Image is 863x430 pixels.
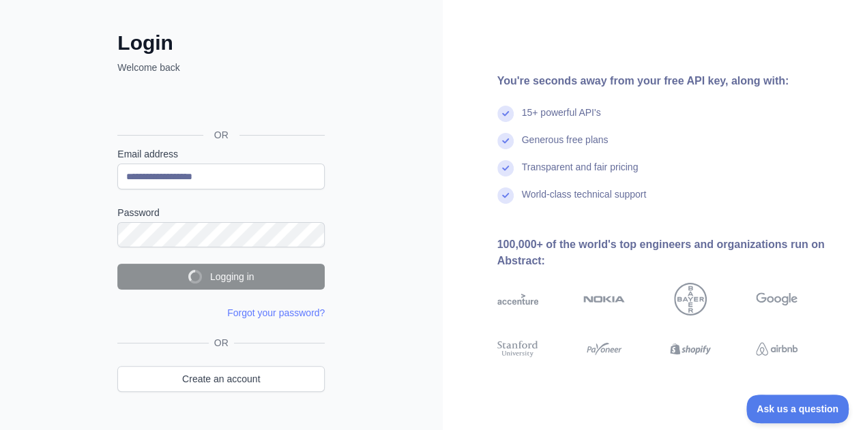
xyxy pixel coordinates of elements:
[227,307,325,318] a: Forgot your password?
[497,283,539,316] img: accenture
[117,206,325,219] label: Password
[756,283,798,316] img: google
[522,133,609,160] div: Generous free plans
[111,89,329,119] iframe: Sign in with Google Button
[117,147,325,161] label: Email address
[497,73,842,89] div: You're seconds away from your free API key, along with:
[522,187,647,215] div: World-class technical support
[583,339,625,359] img: payoneer
[497,339,539,359] img: stanford university
[117,31,325,55] h2: Login
[117,264,325,290] button: Logging in
[117,61,325,74] p: Welcome back
[670,339,712,359] img: shopify
[756,339,798,359] img: airbnb
[497,160,514,176] img: check mark
[497,133,514,149] img: check mark
[203,128,239,142] span: OR
[522,106,601,133] div: 15+ powerful API's
[497,106,514,122] img: check mark
[522,160,639,187] div: Transparent and fair pricing
[497,236,842,269] div: 100,000+ of the world's top engineers and organizations run on Abstract:
[497,187,514,204] img: check mark
[746,395,849,423] iframe: Toggle Customer Support
[583,283,625,316] img: nokia
[117,366,325,392] a: Create an account
[209,336,234,350] span: OR
[674,283,707,316] img: bayer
